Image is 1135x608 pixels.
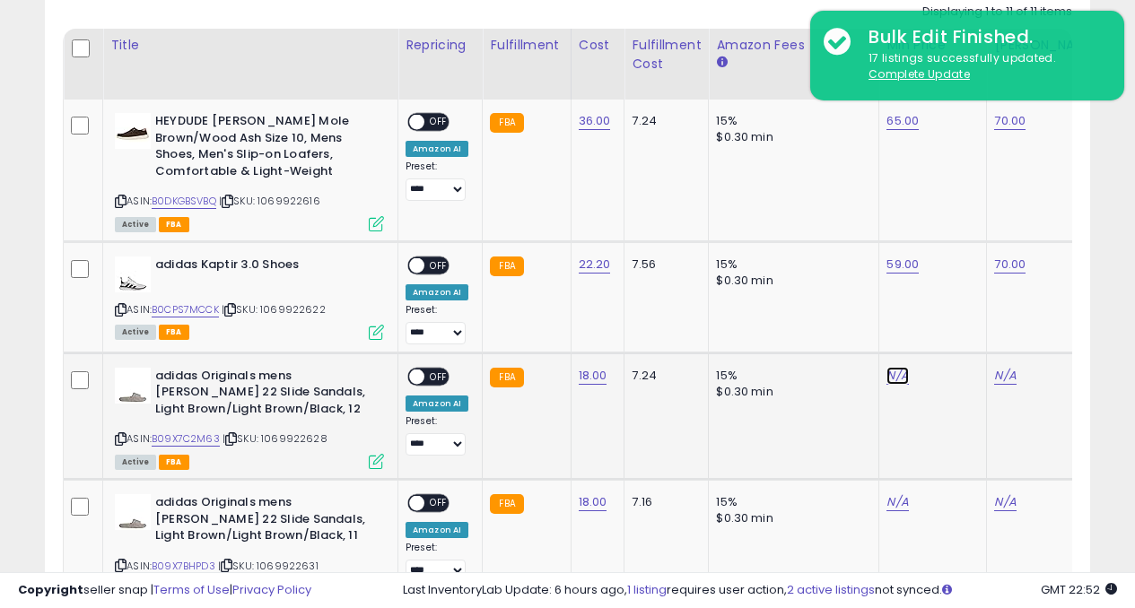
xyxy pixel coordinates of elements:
small: FBA [490,368,523,387]
div: Amazon AI [406,395,468,412]
span: | SKU: 1069922622 [222,302,326,317]
div: Cost [579,36,617,55]
span: OFF [424,369,453,384]
a: 59.00 [886,256,919,274]
span: | SKU: 1069922628 [223,431,327,446]
div: 17 listings successfully updated. [855,50,1111,83]
img: 31rt5GQew8L._SL40_.jpg [115,113,151,149]
div: Amazon AI [406,141,468,157]
div: Amazon AI [406,284,468,300]
a: 70.00 [994,112,1026,130]
a: N/A [886,367,908,385]
div: ASIN: [115,256,384,338]
span: OFF [424,258,453,274]
a: B0CPS7MCCK [152,302,219,317]
small: FBA [490,256,523,276]
div: ASIN: [115,113,384,230]
a: 70.00 [994,256,1026,274]
div: 15% [716,113,865,129]
span: FBA [159,217,189,232]
b: adidas Originals mens [PERSON_NAME] 22 Slide Sandals, Light Brown/Light Brown/Black, 11 [155,494,373,549]
a: B09X7C2M63 [152,431,220,447]
div: seller snap | | [18,582,311,599]
a: 1 listing [627,581,667,598]
div: 7.56 [632,256,694,273]
a: 18.00 [579,367,607,385]
b: HEYDUDE [PERSON_NAME] Mole Brown/Wood Ash Size 10, Mens Shoes, Men's Slip-on Loafers, Comfortable... [155,113,373,184]
a: 36.00 [579,112,611,130]
a: N/A [994,493,1016,511]
small: Amazon Fees. [716,55,727,71]
div: 15% [716,256,865,273]
a: B0DKGBSVBQ [152,194,216,209]
span: OFF [424,496,453,511]
a: N/A [994,367,1016,385]
div: Fulfillment [490,36,563,55]
div: 7.24 [632,368,694,384]
div: 15% [716,494,865,510]
span: 2025-08-15 22:52 GMT [1041,581,1117,598]
a: 22.20 [579,256,611,274]
div: Fulfillment Cost [632,36,701,74]
div: $0.30 min [716,129,865,145]
b: adidas Kaptir 3.0 Shoes [155,256,373,278]
span: All listings currently available for purchase on Amazon [115,325,156,340]
a: 2 active listings [787,581,875,598]
a: N/A [886,493,908,511]
div: Preset: [406,304,468,344]
div: Last InventoryLab Update: 6 hours ago, requires user action, not synced. [403,582,1117,599]
a: 18.00 [579,493,607,511]
img: 311aUCrPJcL._SL40_.jpg [115,256,151,292]
span: All listings currently available for purchase on Amazon [115,217,156,232]
b: adidas Originals mens [PERSON_NAME] 22 Slide Sandals, Light Brown/Light Brown/Black, 12 [155,368,373,422]
div: 7.24 [632,113,694,129]
strong: Copyright [18,581,83,598]
span: All listings currently available for purchase on Amazon [115,455,156,470]
div: $0.30 min [716,510,865,526]
a: Terms of Use [153,581,230,598]
small: FBA [490,494,523,514]
div: ASIN: [115,368,384,467]
u: Complete Update [869,66,970,82]
small: FBA [490,113,523,133]
div: Bulk Edit Finished. [855,24,1111,50]
div: Preset: [406,161,468,201]
span: FBA [159,455,189,470]
div: Preset: [406,542,468,582]
span: | SKU: 1069922616 [219,194,320,208]
div: Repricing [406,36,475,55]
div: 7.16 [632,494,694,510]
a: 65.00 [886,112,919,130]
div: $0.30 min [716,384,865,400]
a: Privacy Policy [232,581,311,598]
img: 21wIdAOkSPL._SL40_.jpg [115,368,151,404]
div: Displaying 1 to 11 of 11 items [922,4,1072,21]
span: FBA [159,325,189,340]
span: OFF [424,115,453,130]
div: Amazon AI [406,522,468,538]
div: 15% [716,368,865,384]
img: 21wIdAOkSPL._SL40_.jpg [115,494,151,530]
div: Title [110,36,390,55]
div: $0.30 min [716,273,865,289]
div: Amazon Fees [716,36,871,55]
div: Preset: [406,415,468,456]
